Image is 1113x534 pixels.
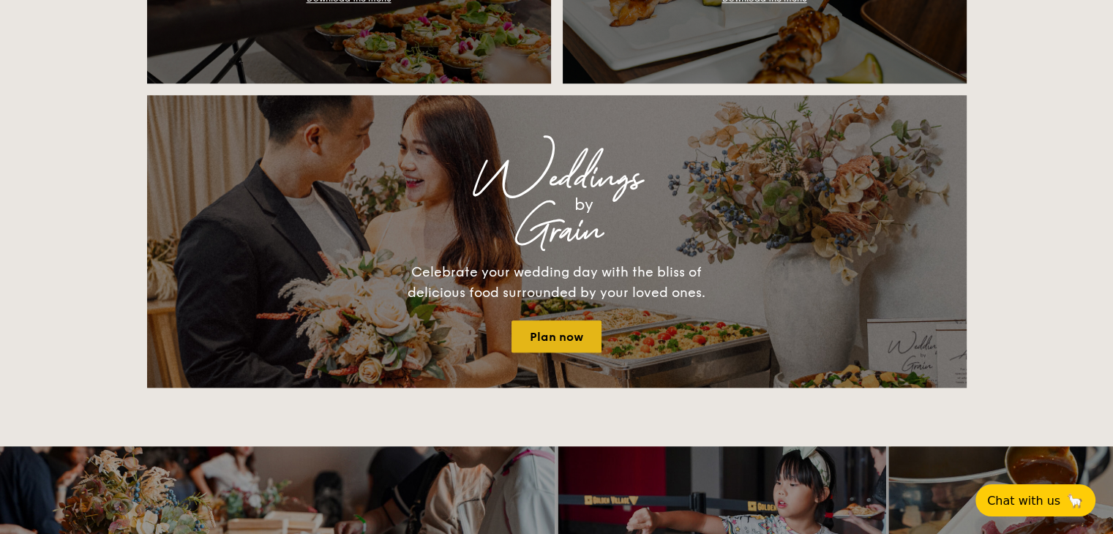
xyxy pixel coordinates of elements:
[276,165,838,192] div: Weddings
[330,192,838,218] div: by
[975,484,1095,516] button: Chat with us🦙
[392,262,722,303] div: Celebrate your wedding day with the bliss of delicious food surrounded by your loved ones.
[987,494,1060,508] span: Chat with us
[1066,492,1084,509] span: 🦙
[276,218,838,244] div: Grain
[511,320,602,353] a: Plan now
